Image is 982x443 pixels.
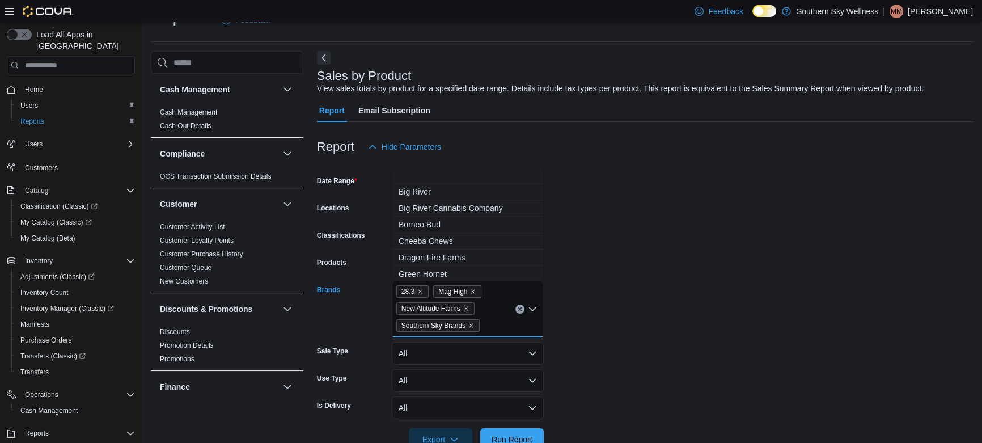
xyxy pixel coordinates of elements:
[319,99,345,122] span: Report
[23,6,73,17] img: Cova
[399,252,537,263] span: Dragon Fire Farms
[160,406,214,414] a: GL Account Totals
[358,99,430,122] span: Email Subscription
[16,99,43,112] a: Users
[20,388,63,402] button: Operations
[16,334,135,347] span: Purchase Orders
[396,302,475,315] span: New Altitude Farms
[317,401,351,410] label: Is Delivery
[16,404,135,417] span: Cash Management
[317,285,340,294] label: Brands
[160,341,214,350] span: Promotion Details
[16,318,135,331] span: Manifests
[20,82,135,96] span: Home
[160,277,208,286] span: New Customers
[2,425,139,441] button: Reports
[25,163,58,172] span: Customers
[20,137,47,151] button: Users
[160,328,190,336] a: Discounts
[160,108,217,117] span: Cash Management
[392,184,544,200] button: Big River
[20,427,53,440] button: Reports
[2,136,139,152] button: Users
[20,83,48,96] a: Home
[396,319,480,332] span: Southern Sky Brands
[20,202,98,211] span: Classification (Classic)
[20,427,135,440] span: Reports
[160,236,234,245] span: Customer Loyalty Points
[317,258,346,267] label: Products
[281,197,294,211] button: Customer
[399,202,537,214] span: Big River Cannabis Company
[160,264,211,272] a: Customer Queue
[160,122,211,130] a: Cash Out Details
[160,277,208,285] a: New Customers
[151,220,303,293] div: Customer
[281,83,294,96] button: Cash Management
[392,342,544,365] button: All
[20,184,135,197] span: Catalog
[16,216,135,229] span: My Catalog (Classic)
[16,200,135,213] span: Classification (Classic)
[16,349,90,363] a: Transfers (Classic)
[16,231,135,245] span: My Catalog (Beta)
[160,172,272,180] a: OCS Transaction Submission Details
[891,5,902,18] span: MM
[399,268,537,280] span: Green Hornet
[392,250,544,266] button: Dragon Fire Farms
[382,141,441,153] span: Hide Parameters
[20,304,114,313] span: Inventory Manager (Classic)
[281,380,294,394] button: Finance
[11,230,139,246] button: My Catalog (Beta)
[317,140,354,154] h3: Report
[16,99,135,112] span: Users
[16,200,102,213] a: Classification (Classic)
[11,269,139,285] a: Adjustments (Classic)
[401,286,414,297] span: 28.3
[392,369,544,392] button: All
[2,81,139,98] button: Home
[16,286,135,299] span: Inventory Count
[25,256,53,265] span: Inventory
[151,106,303,137] div: Cash Management
[160,84,278,95] button: Cash Management
[25,186,48,195] span: Catalog
[160,108,217,116] a: Cash Management
[469,288,476,295] button: Remove Mag High from selection in this group
[160,199,278,210] button: Customer
[11,214,139,230] a: My Catalog (Classic)
[20,388,135,402] span: Operations
[160,250,243,258] a: Customer Purchase History
[2,183,139,199] button: Catalog
[399,186,537,197] span: Big River
[11,98,139,113] button: Users
[25,140,43,149] span: Users
[20,336,72,345] span: Purchase Orders
[20,234,75,243] span: My Catalog (Beta)
[20,288,69,297] span: Inventory Count
[317,231,365,240] label: Classifications
[20,406,78,415] span: Cash Management
[160,355,194,364] span: Promotions
[752,17,753,18] span: Dark Mode
[281,147,294,161] button: Compliance
[20,117,44,126] span: Reports
[11,301,139,317] a: Inventory Manager (Classic)
[708,6,743,17] span: Feedback
[11,364,139,380] button: Transfers
[20,320,49,329] span: Manifests
[281,302,294,316] button: Discounts & Promotions
[16,286,73,299] a: Inventory Count
[16,318,54,331] a: Manifests
[317,176,357,185] label: Date Range
[160,303,252,315] h3: Discounts & Promotions
[317,51,331,65] button: Next
[11,317,139,332] button: Manifests
[392,217,544,233] button: Borneo Bud
[160,121,211,130] span: Cash Out Details
[20,254,57,268] button: Inventory
[160,355,194,363] a: Promotions
[20,101,38,110] span: Users
[20,272,95,281] span: Adjustments (Classic)
[2,253,139,269] button: Inventory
